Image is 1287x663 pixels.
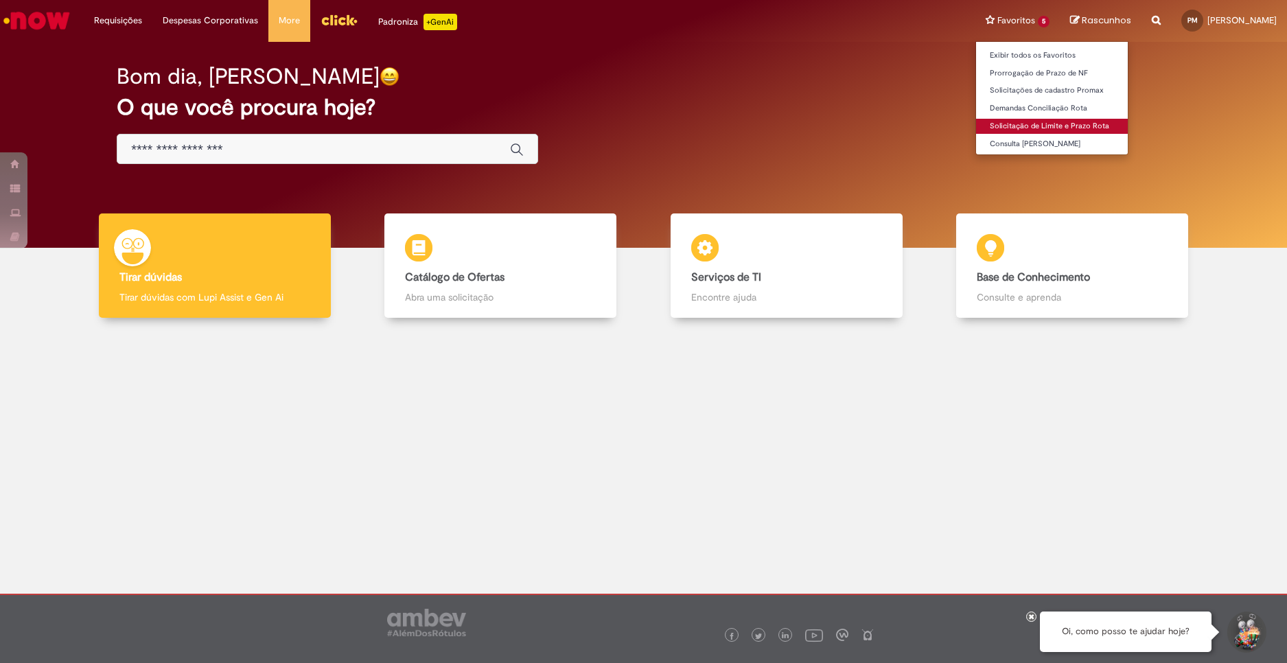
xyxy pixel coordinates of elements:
div: Padroniza [378,14,457,30]
a: Base de Conhecimento Consulte e aprenda [929,213,1215,318]
img: logo_footer_ambev_rotulo_gray.png [387,609,466,636]
a: Demandas Conciliação Rota [976,101,1128,116]
p: Tirar dúvidas com Lupi Assist e Gen Ai [119,290,310,304]
b: Catálogo de Ofertas [405,270,505,284]
a: Prorrogação de Prazo de NF [976,66,1128,81]
a: Solicitações de cadastro Promax [976,83,1128,98]
button: Iniciar Conversa de Suporte [1225,612,1266,653]
p: Encontre ajuda [691,290,882,304]
div: Oi, como posso te ajudar hoje? [1040,612,1211,652]
img: logo_footer_naosei.png [861,629,874,641]
img: logo_footer_workplace.png [836,629,848,641]
span: More [279,14,300,27]
b: Serviços de TI [691,270,761,284]
img: click_logo_yellow_360x200.png [321,10,358,30]
span: 5 [1038,16,1050,27]
ul: Favoritos [975,41,1128,155]
b: Tirar dúvidas [119,270,182,284]
a: Solicitação de Limite e Prazo Rota [976,119,1128,134]
img: logo_footer_twitter.png [755,633,762,640]
span: PM [1187,16,1198,25]
a: Serviços de TI Encontre ajuda [644,213,929,318]
span: Requisições [94,14,142,27]
a: Catálogo de Ofertas Abra uma solicitação [358,213,643,318]
span: Favoritos [997,14,1035,27]
img: logo_footer_linkedin.png [782,632,789,640]
a: Rascunhos [1070,14,1131,27]
img: ServiceNow [1,7,72,34]
img: happy-face.png [380,67,399,86]
h2: O que você procura hoje? [117,95,1170,119]
a: Consulta [PERSON_NAME] [976,137,1128,152]
img: logo_footer_facebook.png [728,633,735,640]
p: +GenAi [424,14,457,30]
span: [PERSON_NAME] [1207,14,1277,26]
b: Base de Conhecimento [977,270,1090,284]
span: Despesas Corporativas [163,14,258,27]
p: Consulte e aprenda [977,290,1168,304]
h2: Bom dia, [PERSON_NAME] [117,65,380,89]
p: Abra uma solicitação [405,290,596,304]
a: Exibir todos os Favoritos [976,48,1128,63]
img: logo_footer_youtube.png [805,626,823,644]
span: Rascunhos [1082,14,1131,27]
a: Tirar dúvidas Tirar dúvidas com Lupi Assist e Gen Ai [72,213,358,318]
